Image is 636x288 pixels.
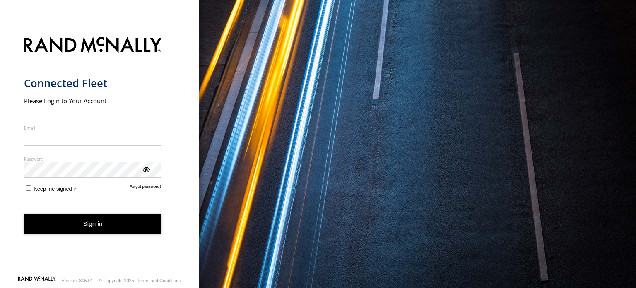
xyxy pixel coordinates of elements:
a: Visit our Website [18,276,56,285]
img: Rand McNally [24,35,162,56]
h1: Connected Fleet [24,76,162,90]
div: Version: 305.01 [62,278,93,283]
h2: Please Login to Your Account [24,97,162,105]
form: main [24,32,175,276]
div: ViewPassword [142,165,150,173]
label: Password [24,156,162,162]
a: Forgot password? [130,184,162,192]
input: Keep me signed in [26,185,31,191]
a: Terms and Conditions [137,278,181,283]
button: Sign in [24,214,162,234]
div: © Copyright 2025 - [99,278,181,283]
label: Email [24,125,162,131]
span: Keep me signed in [34,186,77,192]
